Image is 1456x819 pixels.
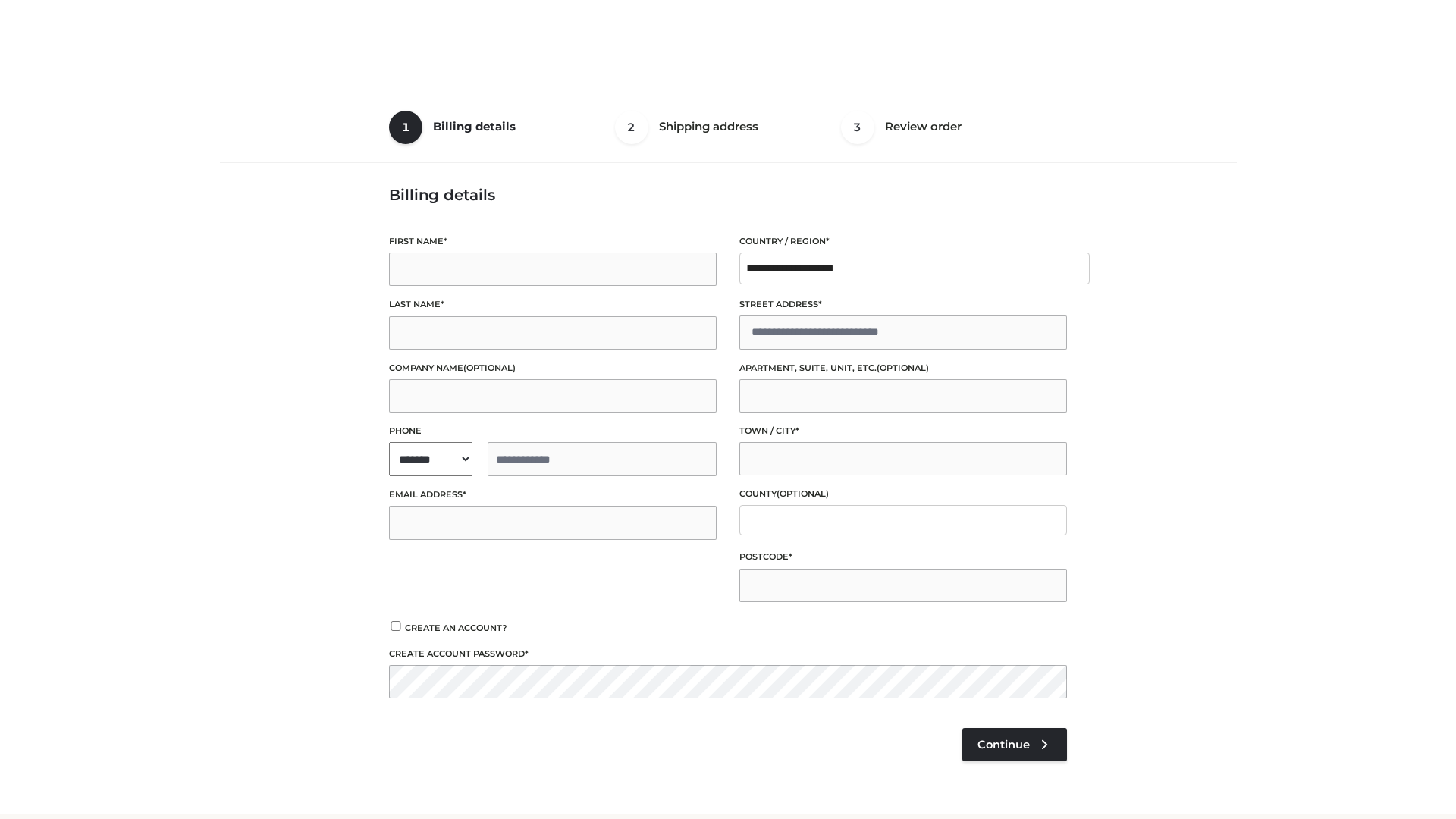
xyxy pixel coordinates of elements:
label: Last name [389,297,717,312]
input: Create an account? [389,621,403,631]
span: (optional) [777,488,829,499]
label: Email address [389,488,717,502]
label: County [739,487,1067,501]
span: Shipping address [659,119,758,133]
label: Create account password [389,647,1067,661]
label: Apartment, suite, unit, etc. [739,361,1067,375]
label: Street address [739,297,1067,312]
span: Billing details [433,119,516,133]
label: First name [389,234,717,249]
span: 3 [841,111,874,144]
label: Postcode [739,550,1067,564]
label: Country / Region [739,234,1067,249]
a: Continue [962,728,1067,761]
span: 1 [389,111,422,144]
label: Company name [389,361,717,375]
h3: Billing details [389,186,1067,204]
span: (optional) [877,362,929,373]
span: (optional) [463,362,516,373]
label: Phone [389,424,717,438]
span: Create an account? [405,623,507,633]
label: Town / City [739,424,1067,438]
span: Continue [977,738,1030,752]
span: Review order [885,119,962,133]
span: 2 [615,111,648,144]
